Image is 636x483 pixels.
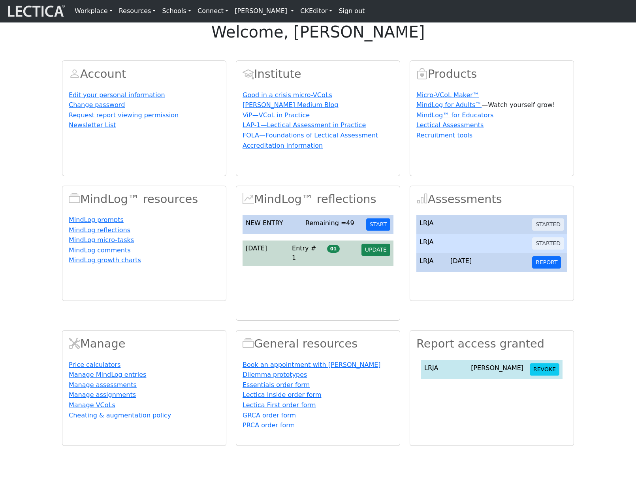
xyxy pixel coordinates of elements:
a: Lectical Assessments [416,121,484,129]
a: Resources [116,3,159,19]
span: [DATE] [450,257,472,265]
a: Cheating & augmentation policy [69,412,171,419]
h2: Institute [243,67,393,81]
span: Account [243,67,254,81]
a: Lectica Inside order form [243,391,321,398]
a: [PERSON_NAME] Medium Blog [243,101,338,109]
h2: Manage [69,337,220,351]
span: MindLog™ resources [69,192,80,206]
a: MindLog for Adults™ [416,101,482,109]
a: GRCA order form [243,412,296,419]
span: Resources [243,337,254,350]
a: LAP-1—Lectical Assessment in Practice [243,121,366,129]
p: —Watch yourself grow! [416,100,567,110]
a: Workplace [72,3,116,19]
a: MindLog comments [69,246,131,254]
a: MindLog™ for Educators [416,111,493,119]
span: Manage [69,337,80,350]
button: UPDATE [361,244,390,256]
a: Book an appointment with [PERSON_NAME] [243,361,381,368]
td: LRJA [416,215,447,234]
a: Newsletter List [69,121,116,129]
a: Manage VCoLs [69,401,115,409]
h2: Assessments [416,192,567,206]
button: REVOKE [530,363,559,376]
a: Manage assignments [69,391,136,398]
h2: General resources [243,337,393,351]
a: Connect [194,3,231,19]
span: Assessments [416,192,428,206]
td: LRJA [416,234,447,253]
button: START [366,218,390,231]
span: Products [416,67,428,81]
h2: Products [416,67,567,81]
a: Recruitment tools [416,132,472,139]
a: Manage assessments [69,381,137,389]
a: MindLog micro-tasks [69,236,134,244]
span: MindLog [243,192,254,206]
td: Entry # 1 [289,241,324,266]
td: LRJA [416,253,447,272]
span: [DATE] [246,244,267,252]
span: 01 [327,245,340,253]
a: Dilemma prototypes [243,371,307,378]
a: Request report viewing permission [69,111,179,119]
a: Accreditation information [243,142,323,149]
td: Remaining = [302,215,363,234]
h2: Report access granted [416,337,567,351]
a: Change password [69,101,125,109]
h2: Account [69,67,220,81]
a: Manage MindLog entries [69,371,146,378]
a: MindLog prompts [69,216,124,224]
a: PRCA order form [243,421,295,429]
a: Good in a crisis micro-VCoLs [243,91,332,99]
td: NEW ENTRY [243,215,302,234]
span: Account [69,67,80,81]
a: [PERSON_NAME] [231,3,297,19]
a: FOLA—Foundations of Lectical Assessment [243,132,378,139]
a: ViP—VCoL in Practice [243,111,310,119]
img: lecticalive [6,4,65,19]
a: Lectica First order form [243,401,316,409]
h2: MindLog™ resources [69,192,220,206]
span: UPDATE [365,246,387,253]
a: Schools [159,3,194,19]
td: LRJA [421,360,468,379]
a: Essentials order form [243,381,310,389]
button: REPORT [532,256,561,269]
a: CKEditor [297,3,335,19]
a: Micro-VCoL Maker™ [416,91,479,99]
a: Edit your personal information [69,91,165,99]
a: Sign out [335,3,368,19]
h2: MindLog™ reflections [243,192,393,206]
a: Price calculators [69,361,120,368]
div: [PERSON_NAME] [471,363,523,373]
a: MindLog growth charts [69,256,141,264]
span: 49 [346,219,354,227]
a: MindLog reflections [69,226,130,234]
